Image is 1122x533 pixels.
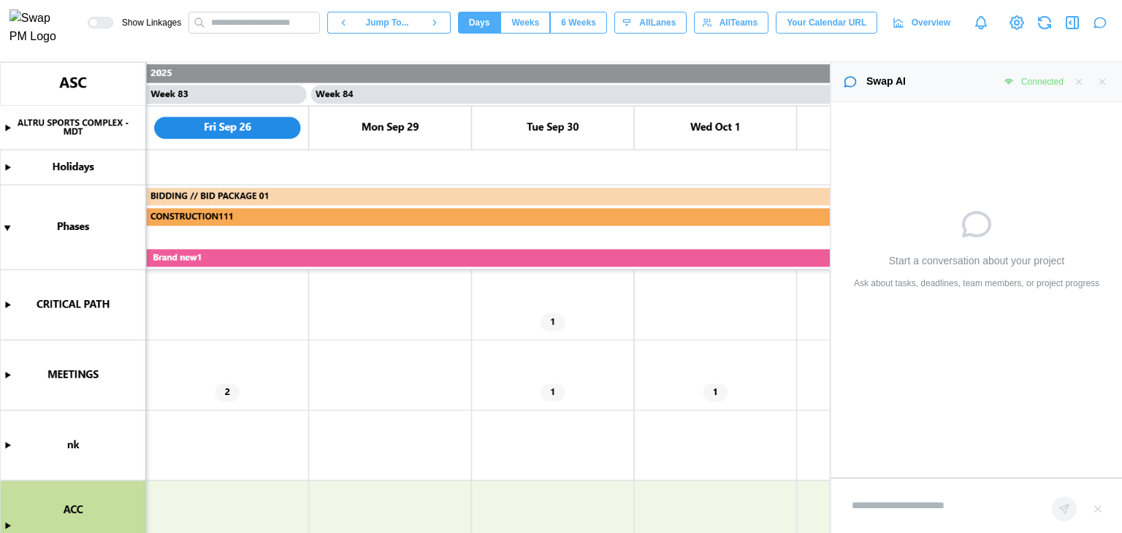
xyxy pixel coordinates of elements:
[550,12,607,34] button: 6 Weeks
[511,12,539,33] span: Weeks
[889,253,1064,269] div: Start a conversation about your project
[561,12,596,33] span: 6 Weeks
[9,9,69,46] img: Swap PM Logo
[969,10,993,35] a: Notifications
[1062,12,1083,33] button: Open Drawer
[113,17,181,28] span: Show Linkages
[639,12,676,33] span: All Lanes
[1090,12,1110,33] button: Close chat
[1094,74,1110,90] button: Close chat
[458,12,501,34] button: Days
[500,12,550,34] button: Weeks
[1071,74,1087,90] button: Clear messages
[1007,12,1027,33] a: View Project
[885,12,961,34] a: Overview
[787,12,866,33] span: Your Calendar URL
[1034,12,1055,33] button: Refresh Grid
[854,277,1099,291] div: Ask about tasks, deadlines, team members, or project progress
[912,12,950,33] span: Overview
[720,12,757,33] span: All Teams
[614,12,687,34] button: AllLanes
[866,74,906,90] div: Swap AI
[776,12,877,34] button: Your Calendar URL
[1021,75,1064,89] div: Connected
[359,12,419,34] button: Jump To...
[694,12,768,34] button: AllTeams
[469,12,490,33] span: Days
[366,12,409,33] span: Jump To...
